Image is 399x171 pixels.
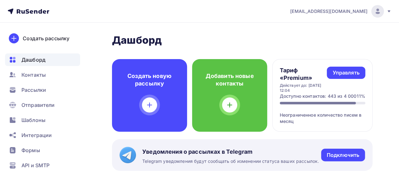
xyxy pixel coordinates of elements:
[5,99,80,111] a: Отправители
[290,8,367,14] span: [EMAIL_ADDRESS][DOMAIN_NAME]
[5,53,80,66] a: Дашборд
[290,5,391,18] a: [EMAIL_ADDRESS][DOMAIN_NAME]
[327,152,359,159] div: Подключить
[142,158,319,164] span: Telegram уведомления будут сообщать об изменении статуса ваших рассылок.
[5,69,80,81] a: Контакты
[21,71,46,79] span: Контакты
[280,67,327,82] h4: Тариф «Premium»
[280,83,327,93] div: Действует до: [DATE] 12:04
[357,93,365,99] div: 11%
[280,104,365,124] div: Неограниченное количество писем в месяц
[21,86,46,94] span: Рассылки
[5,144,80,157] a: Формы
[142,148,319,156] span: Уведомления о рассылках в Telegram
[21,162,50,169] span: API и SMTP
[23,35,69,42] div: Создать рассылку
[332,69,359,76] div: Управлять
[122,72,177,87] h4: Создать новую рассылку
[112,34,373,47] h2: Дашборд
[21,56,45,63] span: Дашборд
[21,131,52,139] span: Интеграции
[280,93,356,99] div: Доступно контактов: 443 из 4 000
[21,101,55,109] span: Отправители
[5,84,80,96] a: Рассылки
[21,116,45,124] span: Шаблоны
[21,146,40,154] span: Формы
[202,72,257,87] h4: Добавить новые контакты
[5,114,80,126] a: Шаблоны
